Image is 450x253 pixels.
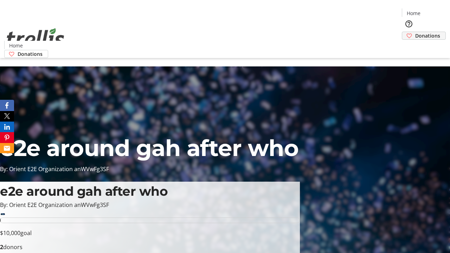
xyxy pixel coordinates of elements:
span: Home [407,9,420,17]
span: Home [9,42,23,49]
a: Donations [4,50,48,58]
span: Donations [415,32,440,39]
a: Donations [402,32,446,40]
button: Help [402,17,416,31]
img: Orient E2E Organization anWVwFg3SF's Logo [4,20,67,56]
a: Home [402,9,425,17]
a: Home [5,42,27,49]
button: Cart [402,40,416,54]
span: Donations [18,50,43,58]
